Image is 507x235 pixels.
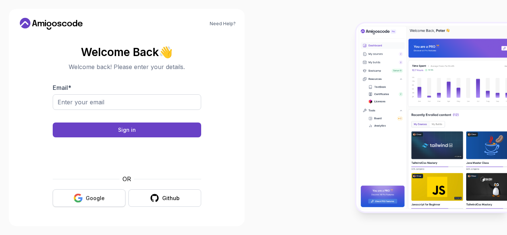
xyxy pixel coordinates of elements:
[53,84,71,91] label: Email *
[53,94,201,110] input: Enter your email
[210,21,236,27] a: Need Help?
[71,142,183,170] iframe: Widget containing checkbox for hCaptcha security challenge
[118,126,136,134] div: Sign in
[158,45,174,59] span: 👋
[53,189,125,207] button: Google
[18,18,85,30] a: Home link
[162,195,180,202] div: Github
[53,123,201,137] button: Sign in
[356,23,507,211] img: Amigoscode Dashboard
[122,174,131,183] p: OR
[53,62,201,71] p: Welcome back! Please enter your details.
[128,189,201,207] button: Github
[53,46,201,58] h2: Welcome Back
[86,195,105,202] div: Google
